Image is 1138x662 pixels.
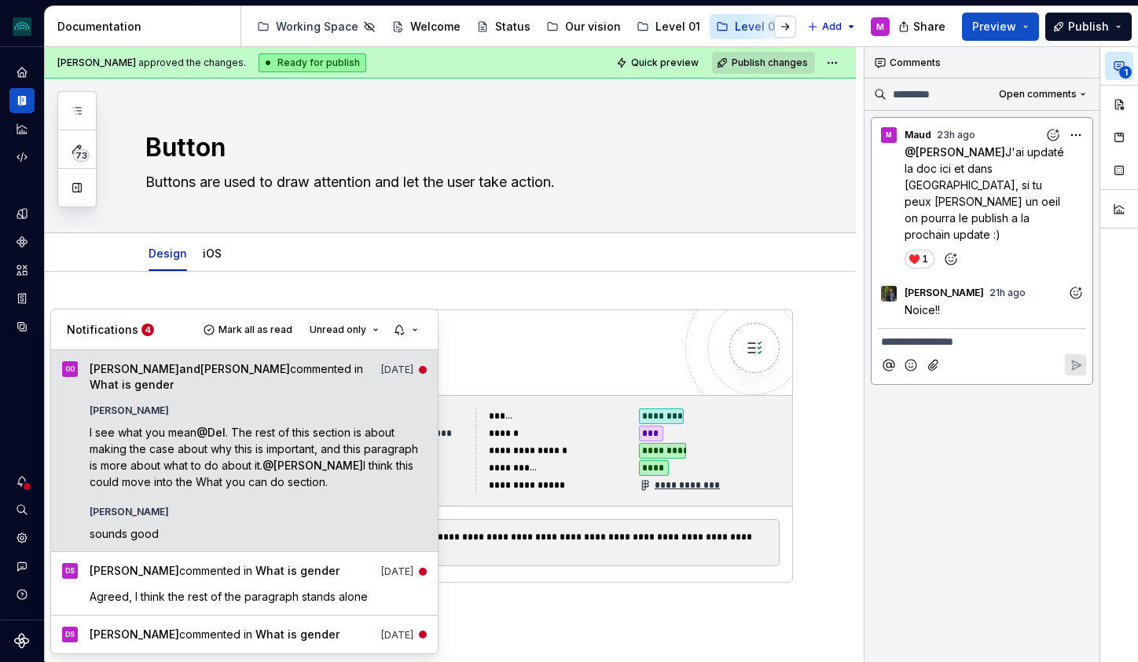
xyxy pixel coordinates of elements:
[90,627,340,648] span: commented in
[90,527,159,540] span: sounds good
[310,324,366,336] span: Unread only
[218,324,292,336] span: Mark all as read
[273,459,363,472] span: [PERSON_NAME]
[90,459,417,488] span: I think this could move into the What you can do section.
[90,590,368,603] span: Agreed, I think the rest of the paragraph stands alone
[196,426,226,439] span: @
[255,627,340,641] span: What is gender
[65,361,75,377] div: OO
[207,426,226,439] span: Del
[65,627,75,642] div: DS
[141,324,154,336] span: 4
[262,459,363,472] span: @
[255,564,340,577] span: What is gender
[90,378,174,391] span: What is gender
[90,361,373,393] span: commented in
[90,563,340,584] span: commented in
[67,322,138,338] p: Notifications
[381,627,413,643] time: 8/5/2025, 3:07 PM
[199,319,299,341] button: Mark all as read
[90,426,196,439] span: I see what you mean
[90,404,169,417] span: [PERSON_NAME]
[90,426,421,472] span: . The rest of this section is about making the case about why this is important, and this paragra...
[90,564,179,577] span: [PERSON_NAME]
[303,319,386,341] button: Unread only
[65,563,75,579] div: DS
[90,362,179,375] span: [PERSON_NAME]
[90,506,169,518] span: [PERSON_NAME]
[200,362,290,375] span: [PERSON_NAME]
[381,362,413,378] time: 8/6/2025, 11:01 AM
[381,564,413,580] time: 8/5/2025, 4:03 PM
[90,627,179,641] span: [PERSON_NAME]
